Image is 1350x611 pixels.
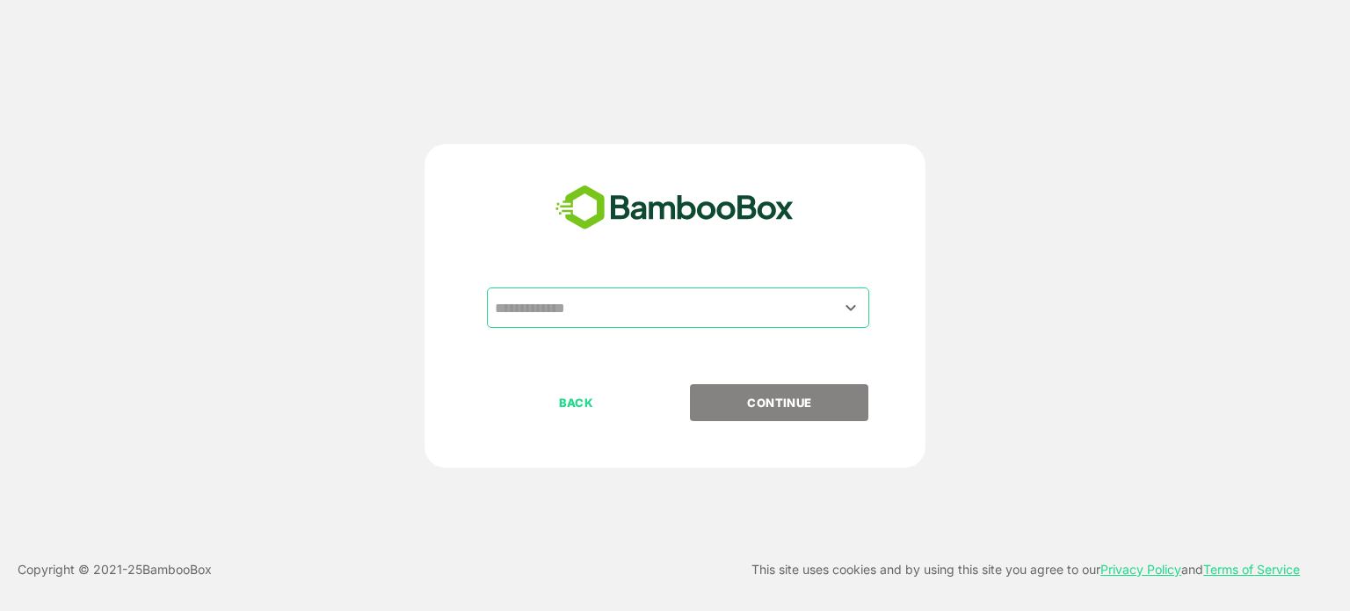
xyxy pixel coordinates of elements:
p: CONTINUE [692,393,867,412]
button: CONTINUE [690,384,868,421]
img: bamboobox [546,179,803,237]
button: BACK [487,384,665,421]
p: Copyright © 2021- 25 BambooBox [18,559,212,580]
p: BACK [489,393,664,412]
button: Open [839,295,863,319]
p: This site uses cookies and by using this site you agree to our and [751,559,1300,580]
a: Terms of Service [1203,562,1300,577]
a: Privacy Policy [1100,562,1181,577]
